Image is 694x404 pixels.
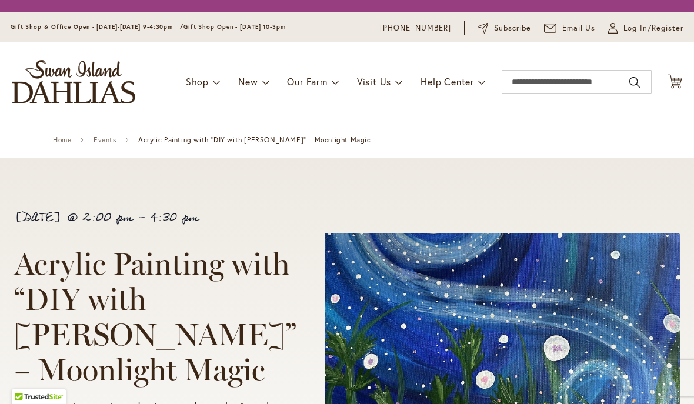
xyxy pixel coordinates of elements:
[629,73,640,92] button: Search
[83,206,133,229] span: 2:00 pm
[138,136,371,144] span: Acrylic Painting with “DIY with [PERSON_NAME]” – Moonlight Magic
[380,22,451,34] a: [PHONE_NUMBER]
[478,22,531,34] a: Subscribe
[183,23,286,31] span: Gift Shop Open - [DATE] 10-3pm
[287,75,327,88] span: Our Farm
[66,206,78,229] span: @
[94,136,116,144] a: Events
[623,22,683,34] span: Log In/Register
[186,75,209,88] span: Shop
[608,22,683,34] a: Log In/Register
[421,75,474,88] span: Help Center
[12,60,135,103] a: store logo
[562,22,596,34] span: Email Us
[53,136,71,144] a: Home
[357,75,391,88] span: Visit Us
[138,206,145,229] span: -
[14,206,61,229] span: [DATE]
[544,22,596,34] a: Email Us
[150,206,199,229] span: 4:30 pm
[11,23,183,31] span: Gift Shop & Office Open - [DATE]-[DATE] 9-4:30pm /
[238,75,258,88] span: New
[494,22,531,34] span: Subscribe
[14,245,296,388] span: Acrylic Painting with “DIY with [PERSON_NAME]” – Moonlight Magic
